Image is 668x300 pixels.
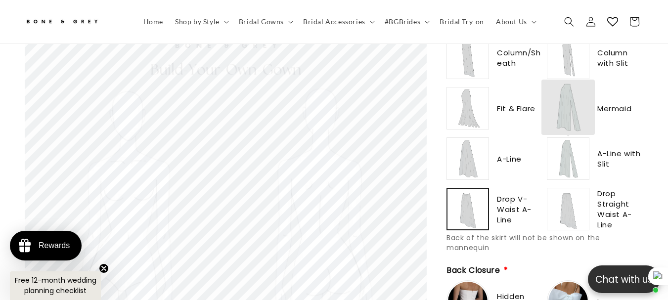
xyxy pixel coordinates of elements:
span: Bridal Try-on [440,17,484,26]
span: About Us [496,17,527,26]
summary: #BGBrides [379,11,434,32]
span: Back of the skirt will not be shown on the mannequin [446,233,600,253]
span: A-Line with Slit [597,148,643,169]
img: https://cdn.shopify.com/s/files/1/0750/3832/7081/files/drop-v-waist-aline_078bfe7f-748c-4646-87b8... [448,190,487,228]
span: Drop V-Waist A-Line [497,194,543,225]
span: A-Line [497,154,522,164]
span: Shop by Style [175,17,220,26]
img: https://cdn.shopify.com/s/files/1/0750/3832/7081/files/a-line_37bf069e-4231-4b1a-bced-7ad1a487183... [448,139,488,178]
span: Column/Sheath [497,47,543,68]
span: Mermaid [597,103,631,114]
div: Rewards [39,241,70,250]
summary: Bridal Gowns [233,11,297,32]
a: Bridal Try-on [434,11,490,32]
img: https://cdn.shopify.com/s/files/1/0750/3832/7081/files/column_with_slit_95bf325b-2d13-487d-92d3-c... [548,38,588,78]
summary: Bridal Accessories [297,11,379,32]
summary: Shop by Style [169,11,233,32]
span: Bridal Accessories [303,17,365,26]
img: https://cdn.shopify.com/s/files/1/0750/3832/7081/files/a-line_slit_3a481983-194c-46fe-90b3-ce96d0... [548,139,588,178]
button: Close teaser [99,263,109,273]
a: Home [137,11,169,32]
span: Fit & Flare [497,103,535,114]
div: Free 12-month wedding planning checklistClose teaser [10,271,101,300]
img: https://cdn.shopify.com/s/files/1/0750/3832/7081/files/drop-straight-waist-aline_17ac0158-d5ad-45... [548,189,588,229]
span: Column with Slit [597,47,643,68]
span: Bridal Gowns [239,17,284,26]
span: Drop Straight Waist A-Line [597,188,643,230]
p: Chat with us [588,272,660,287]
span: #BGBrides [385,17,420,26]
img: https://cdn.shopify.com/s/files/1/0750/3832/7081/files/column_b63d2362-462d-4147-b160-3913c547a70... [448,38,488,78]
span: Home [143,17,163,26]
button: Write a review [553,15,619,32]
img: Bone and Grey Bridal [25,14,99,30]
summary: About Us [490,11,540,32]
summary: Search [558,11,580,33]
a: Bone and Grey Bridal [21,10,128,34]
button: Open chatbox [588,265,660,293]
img: https://cdn.shopify.com/s/files/1/0750/3832/7081/files/mermaid_dee7e2e6-f0b9-4e85-9a0c-8360725759... [548,88,588,128]
img: https://cdn.shopify.com/s/files/1/0750/3832/7081/files/fit_and_flare_4a72e90a-0f71-42d7-a592-d461... [448,88,488,128]
span: Free 12-month wedding planning checklist [15,275,96,296]
a: Write a review [66,56,109,64]
span: Back Closure [446,264,502,276]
